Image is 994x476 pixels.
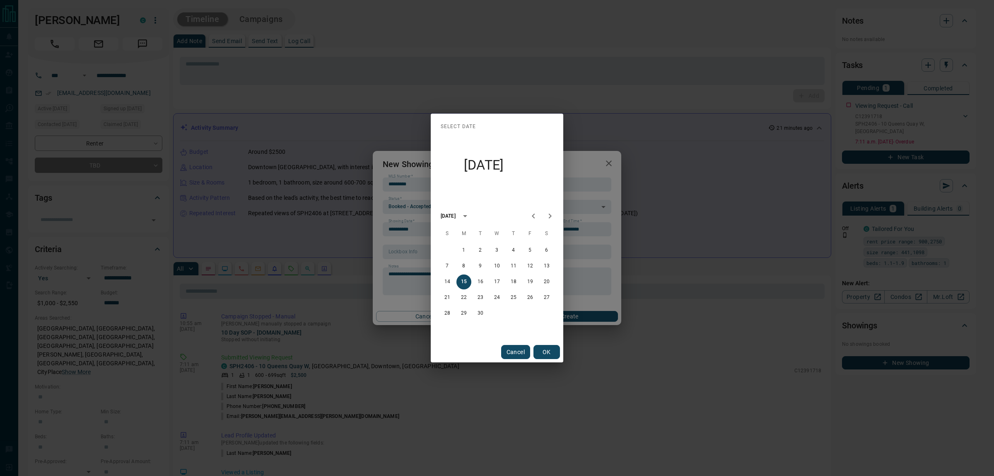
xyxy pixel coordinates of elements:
button: 17 [490,274,504,289]
button: 10 [490,259,504,274]
button: 19 [523,274,538,289]
button: 9 [473,259,488,274]
button: 6 [539,243,554,258]
span: Select date [441,120,476,134]
span: Friday [523,226,538,242]
button: 28 [440,306,455,321]
span: Thursday [506,226,521,242]
span: Sunday [440,226,455,242]
button: Previous month [525,208,542,224]
h4: [DATE] [441,134,527,197]
button: 3 [490,243,504,258]
div: [DATE] [441,212,456,220]
span: Monday [456,226,471,242]
span: Saturday [539,226,554,242]
button: Next month [542,208,558,224]
button: 24 [490,290,504,305]
button: 30 [473,306,488,321]
button: 1 [456,243,471,258]
span: Wednesday [490,226,504,242]
button: 4 [506,243,521,258]
button: 13 [539,259,554,274]
button: 2 [473,243,488,258]
button: 21 [440,290,455,305]
button: 25 [506,290,521,305]
span: Tuesday [473,226,488,242]
button: 27 [539,290,554,305]
button: 8 [456,259,471,274]
button: OK [533,345,560,359]
button: 12 [523,259,538,274]
button: 5 [523,243,538,258]
button: 29 [456,306,471,321]
button: 16 [473,274,488,289]
button: 18 [506,274,521,289]
button: 15 [456,274,471,289]
button: 11 [506,259,521,274]
button: Cancel [501,345,530,359]
button: 23 [473,290,488,305]
button: 7 [440,259,455,274]
button: 26 [523,290,538,305]
button: 22 [456,290,471,305]
button: calendar view is open, switch to year view [458,209,472,223]
button: 20 [539,274,554,289]
button: 14 [440,274,455,289]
